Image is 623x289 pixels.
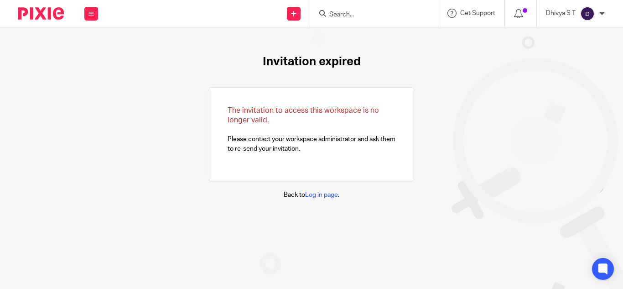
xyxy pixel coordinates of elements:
p: Please contact your workspace administrator and ask them to re-send your invitation. [228,106,395,153]
a: Log in page [305,192,338,198]
h1: Invitation expired [263,55,361,69]
span: The invitation to access this workspace is no longer valid. [228,107,379,124]
p: Back to . [284,190,339,200]
input: Search [328,11,410,19]
span: Get Support [460,10,495,16]
img: Pixie [18,7,64,20]
p: Dhivya S T [546,9,576,18]
img: svg%3E [580,6,595,21]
